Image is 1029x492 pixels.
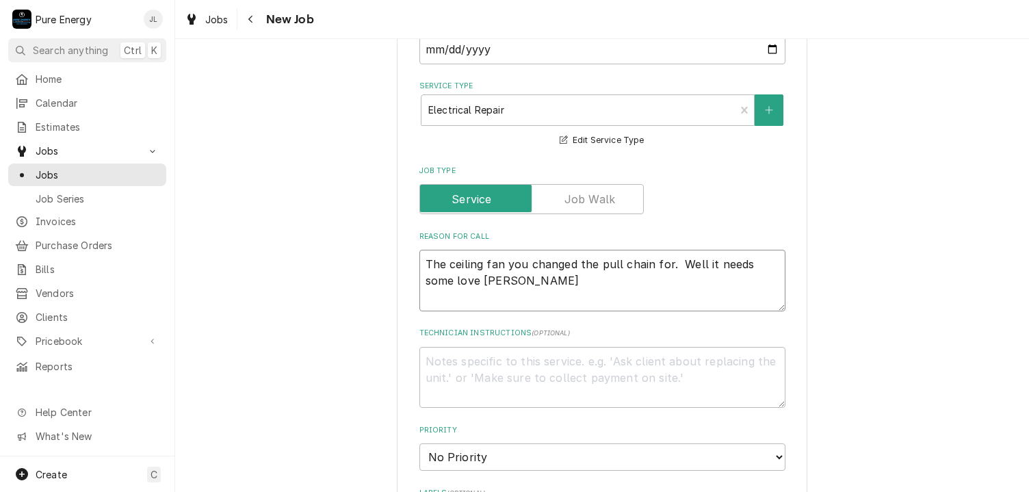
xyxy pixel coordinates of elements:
[419,15,785,64] div: Date Received
[8,140,166,162] a: Go to Jobs
[124,43,142,57] span: Ctrl
[419,34,785,64] input: yyyy-mm-dd
[8,92,166,114] a: Calendar
[151,43,157,57] span: K
[36,144,139,158] span: Jobs
[419,425,785,471] div: Priority
[765,105,773,115] svg: Create New Service
[36,12,92,27] div: Pure Energy
[12,10,31,29] div: Pure Energy's Avatar
[8,164,166,186] a: Jobs
[36,359,159,374] span: Reports
[8,306,166,328] a: Clients
[419,328,785,339] label: Technician Instructions
[36,120,159,134] span: Estimates
[419,231,785,242] label: Reason For Call
[755,94,783,126] button: Create New Service
[8,355,166,378] a: Reports
[36,429,158,443] span: What's New
[36,238,159,253] span: Purchase Orders
[36,72,159,86] span: Home
[36,310,159,324] span: Clients
[151,467,157,482] span: C
[36,405,158,419] span: Help Center
[419,425,785,436] label: Priority
[8,425,166,448] a: Go to What's New
[419,250,785,311] textarea: The ceiling fan you changed the pull chain for. Well it needs some love [PERSON_NAME]
[8,234,166,257] a: Purchase Orders
[8,210,166,233] a: Invoices
[8,330,166,352] a: Go to Pricebook
[419,166,785,177] label: Job Type
[8,187,166,210] a: Job Series
[532,329,570,337] span: ( optional )
[240,8,262,30] button: Navigate back
[419,81,785,148] div: Service Type
[36,214,159,229] span: Invoices
[36,192,159,206] span: Job Series
[419,231,785,311] div: Reason For Call
[205,12,229,27] span: Jobs
[8,68,166,90] a: Home
[12,10,31,29] div: P
[36,168,159,182] span: Jobs
[33,43,108,57] span: Search anything
[144,10,163,29] div: James Linnenkamp's Avatar
[419,166,785,214] div: Job Type
[8,38,166,62] button: Search anythingCtrlK
[419,328,785,408] div: Technician Instructions
[36,96,159,110] span: Calendar
[558,132,646,149] button: Edit Service Type
[36,334,139,348] span: Pricebook
[262,10,314,29] span: New Job
[8,401,166,424] a: Go to Help Center
[36,262,159,276] span: Bills
[419,81,785,92] label: Service Type
[8,282,166,305] a: Vendors
[8,116,166,138] a: Estimates
[8,258,166,281] a: Bills
[36,286,159,300] span: Vendors
[179,8,234,31] a: Jobs
[36,469,67,480] span: Create
[144,10,163,29] div: JL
